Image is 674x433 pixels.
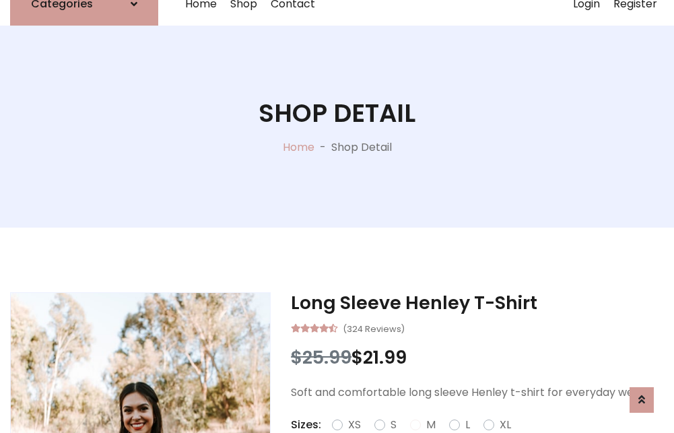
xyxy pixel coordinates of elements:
p: Sizes: [291,417,321,433]
small: (324 Reviews) [343,320,405,336]
label: M [426,417,436,433]
label: XL [500,417,511,433]
a: Home [283,139,314,155]
h3: $ [291,347,664,368]
p: - [314,139,331,156]
label: S [391,417,397,433]
h1: Shop Detail [259,98,415,128]
p: Soft and comfortable long sleeve Henley t-shirt for everyday wear. [291,385,664,401]
p: Shop Detail [331,139,392,156]
h3: Long Sleeve Henley T-Shirt [291,292,664,314]
label: L [465,417,470,433]
span: 21.99 [363,345,407,370]
label: XS [348,417,361,433]
span: $25.99 [291,345,351,370]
